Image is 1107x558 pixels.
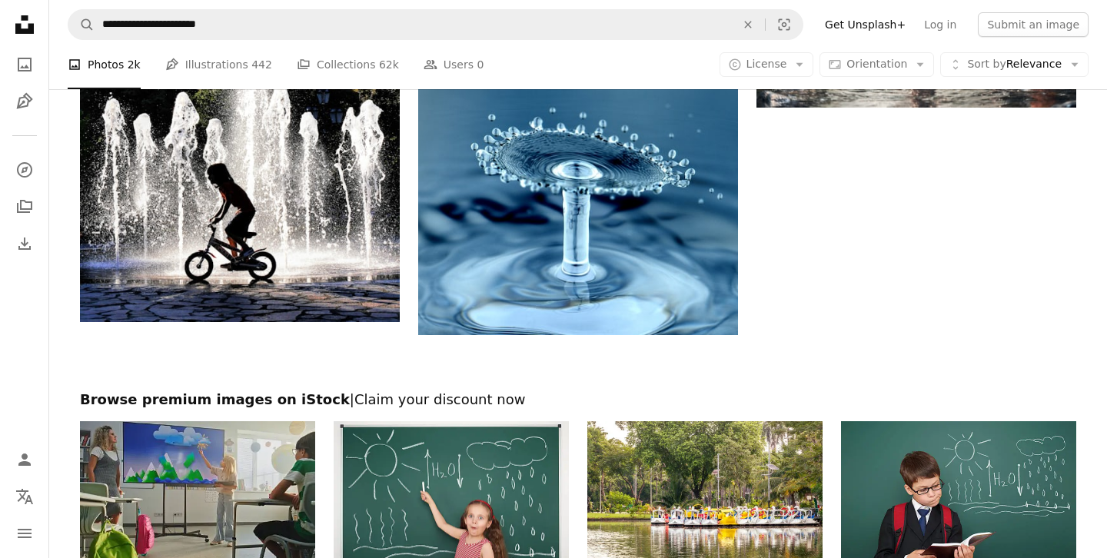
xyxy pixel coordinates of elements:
a: Users 0 [424,40,484,89]
span: 62k [379,56,399,73]
a: Photos [9,49,40,80]
a: man riding bicycle on water fountain during daytime [80,198,400,211]
a: water drops macro photography [418,200,738,214]
a: Collections [9,191,40,222]
button: Visual search [766,10,803,39]
a: Download History [9,228,40,259]
a: Explore [9,154,40,185]
button: Orientation [819,52,934,77]
img: water drops macro photography [418,79,738,335]
h2: Browse premium images on iStock [80,390,1076,409]
a: Illustrations 442 [165,40,272,89]
button: Language [9,481,40,512]
button: Submit an image [978,12,1089,37]
button: License [720,52,814,77]
span: 0 [477,56,484,73]
a: Log in [915,12,966,37]
span: Orientation [846,58,907,70]
form: Find visuals sitewide [68,9,803,40]
button: Search Unsplash [68,10,95,39]
span: License [746,58,787,70]
a: Home — Unsplash [9,9,40,43]
span: Sort by [967,58,1006,70]
button: Sort byRelevance [940,52,1089,77]
span: | Claim your discount now [350,391,526,407]
a: Collections 62k [297,40,399,89]
button: Menu [9,518,40,549]
button: Clear [731,10,765,39]
a: Get Unsplash+ [816,12,915,37]
span: 442 [251,56,272,73]
img: man riding bicycle on water fountain during daytime [80,88,400,323]
a: Illustrations [9,86,40,117]
a: Log in / Sign up [9,444,40,475]
span: Relevance [967,57,1062,72]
